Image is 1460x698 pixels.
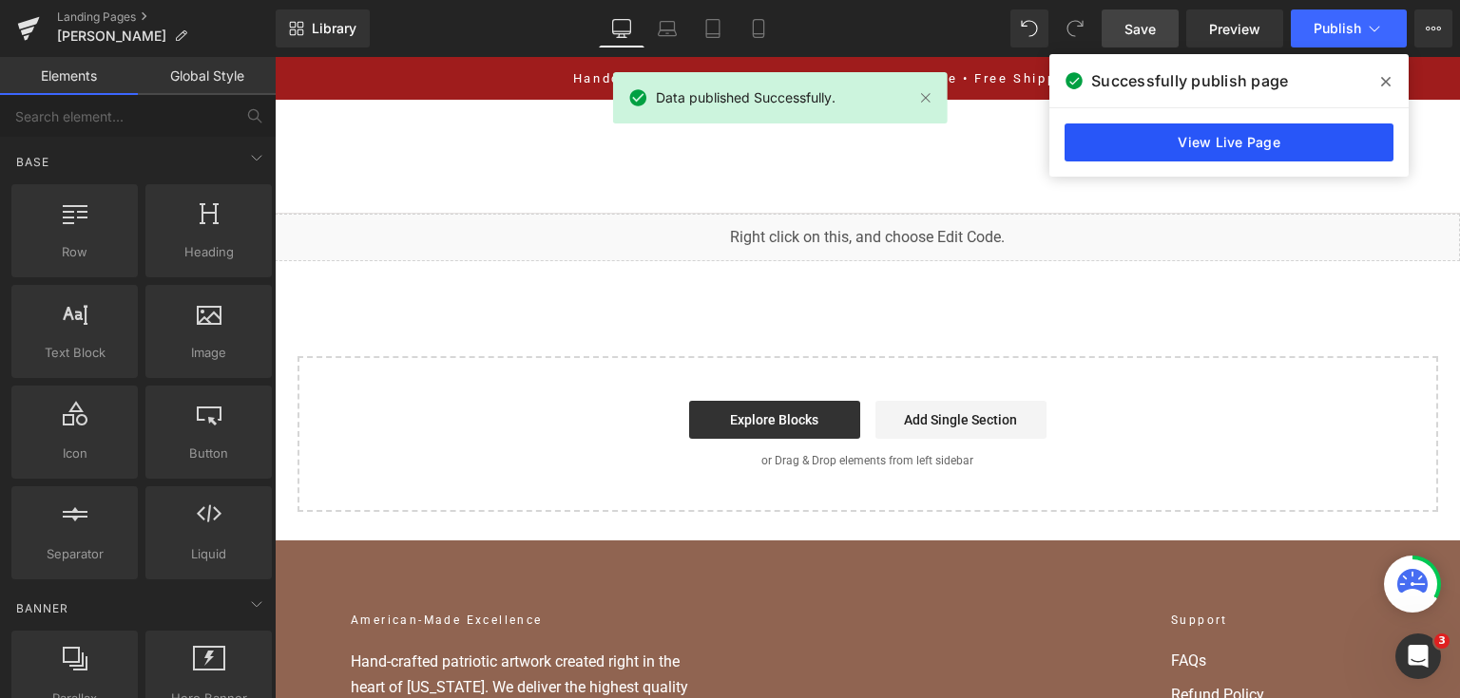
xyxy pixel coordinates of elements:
button: Undo [1010,9,1048,47]
span: Heading [151,242,266,262]
a: Laptop [644,9,690,47]
a: Add Single Section [601,344,772,382]
h2: American-Made Excellence [76,555,437,574]
span: Button [151,443,266,463]
span: Save [1124,19,1156,39]
span: Icon [17,443,132,463]
a: Refund Policy [896,627,1109,650]
a: Tablet [690,9,736,47]
a: Global Style [138,57,276,95]
a: Handcrafted in [US_STATE] • 100% American Made • Free Shipping Over $100 [298,14,887,28]
a: FAQs [896,593,1109,615]
span: Row [17,242,132,262]
span: Library [312,20,356,37]
p: or Drag & Drop elements from left sidebar [53,397,1133,410]
button: Publish [1291,9,1407,47]
a: Landing Pages [57,9,276,25]
button: Redo [1056,9,1094,47]
span: [PERSON_NAME] [57,28,166,44]
a: New Library [276,9,370,47]
a: Preview [1186,9,1283,47]
button: More [1414,9,1452,47]
span: 3 [1434,633,1450,649]
span: Text Block [17,343,132,363]
span: Publish [1314,21,1361,36]
span: Separator [17,544,132,564]
span: Image [151,343,266,363]
span: Banner [14,599,70,617]
span: Preview [1209,19,1260,39]
p: Hand-crafted patriotic artwork created right in the heart of [US_STATE]. We deliver the highest q... [76,593,437,668]
h2: Support [896,555,1109,574]
a: Explore Blocks [414,344,586,382]
iframe: Intercom live chat [1395,633,1441,679]
a: Desktop [599,9,644,47]
span: Base [14,153,51,171]
span: Data published Successfully. [656,87,836,108]
a: Mobile [736,9,781,47]
a: View Live Page [1065,123,1393,161]
span: Liquid [151,544,266,564]
span: Successfully publish page [1091,69,1288,92]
